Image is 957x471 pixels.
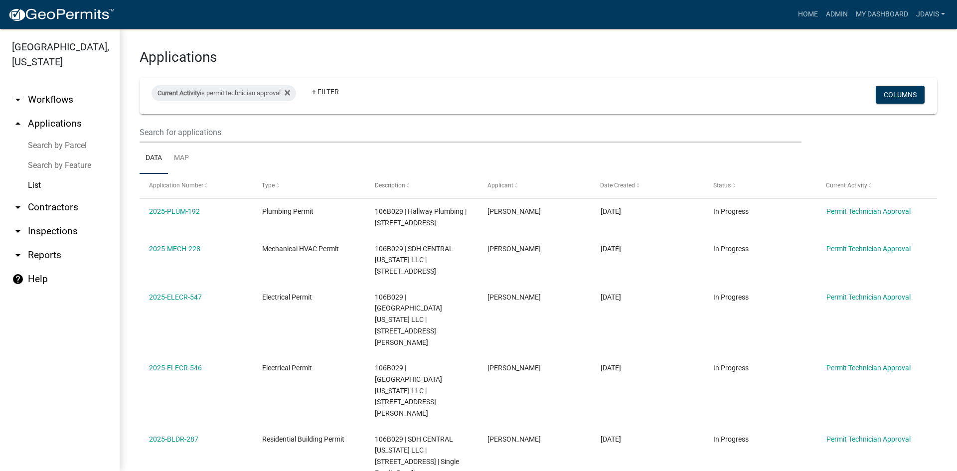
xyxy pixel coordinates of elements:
span: Justin [487,293,541,301]
datatable-header-cell: Type [252,174,365,198]
i: arrow_drop_down [12,249,24,261]
a: + Filter [304,83,347,101]
span: Type [262,182,275,189]
a: Data [140,143,168,174]
h3: Applications [140,49,937,66]
div: is permit technician approval [152,85,296,101]
span: Status [713,182,731,189]
a: 2025-ELECR-546 [149,364,202,372]
span: Electrical Permit [262,293,312,301]
i: arrow_drop_up [12,118,24,130]
a: 2025-MECH-228 [149,245,200,253]
span: In Progress [713,293,749,301]
span: Residential Building Permit [262,435,344,443]
datatable-header-cell: Current Activity [817,174,930,198]
i: help [12,273,24,285]
a: jdavis [912,5,949,24]
a: 2025-PLUM-192 [149,207,200,215]
span: Electrical Permit [262,364,312,372]
span: 09/23/2025 [601,364,621,372]
span: In Progress [713,364,749,372]
span: 09/23/2025 [601,293,621,301]
i: arrow_drop_down [12,201,24,213]
span: Justin [487,207,541,215]
a: Admin [822,5,852,24]
span: In Progress [713,435,749,443]
span: In Progress [713,207,749,215]
span: Current Activity [158,89,200,97]
button: Columns [876,86,925,104]
datatable-header-cell: Application Number [140,174,252,198]
datatable-header-cell: Status [704,174,816,198]
span: Applicant [487,182,513,189]
span: 09/23/2025 [601,435,621,443]
span: 106B029 | SDH CENTRAL GEORGIA LLC | 1648 Old 41 HWY [375,245,453,276]
a: Permit Technician Approval [826,245,911,253]
span: 106B029 | SDH CENTRAL GEORGIA LLC | 2627 Holly Street [375,364,442,417]
span: Justin [487,364,541,372]
datatable-header-cell: Applicant [478,174,591,198]
i: arrow_drop_down [12,225,24,237]
span: Justin [487,245,541,253]
span: Plumbing Permit [262,207,314,215]
span: Justin [487,435,541,443]
i: arrow_drop_down [12,94,24,106]
a: Permit Technician Approval [826,293,911,301]
a: 2025-ELECR-547 [149,293,202,301]
span: Date Created [601,182,636,189]
span: In Progress [713,245,749,253]
span: Mechanical HVAC Permit [262,245,339,253]
span: Current Activity [826,182,868,189]
a: Permit Technician Approval [826,207,911,215]
datatable-header-cell: Date Created [591,174,704,198]
a: Map [168,143,195,174]
a: My Dashboard [852,5,912,24]
span: 09/23/2025 [601,245,621,253]
input: Search for applications [140,122,801,143]
span: 09/23/2025 [601,207,621,215]
span: Application Number [149,182,203,189]
span: 106B029 | Hallway Plumbing | 5750 Commerce BLVD STE 300 [375,207,467,227]
a: Home [794,5,822,24]
span: 106B029 | SDH CENTRAL GEORGIA LLC | 2627 Holly Street [375,293,442,346]
datatable-header-cell: Description [365,174,478,198]
span: Description [375,182,405,189]
a: Permit Technician Approval [826,364,911,372]
a: 2025-BLDR-287 [149,435,198,443]
a: Permit Technician Approval [826,435,911,443]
